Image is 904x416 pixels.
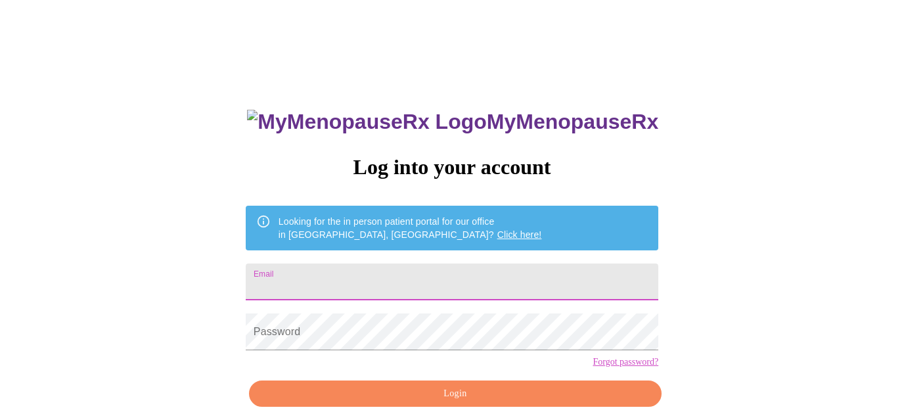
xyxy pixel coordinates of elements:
[279,210,542,246] div: Looking for the in person patient portal for our office in [GEOGRAPHIC_DATA], [GEOGRAPHIC_DATA]?
[247,110,658,134] h3: MyMenopauseRx
[497,229,542,240] a: Click here!
[246,155,658,179] h3: Log into your account
[593,357,658,367] a: Forgot password?
[264,386,646,402] span: Login
[247,110,486,134] img: MyMenopauseRx Logo
[249,381,662,407] button: Login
